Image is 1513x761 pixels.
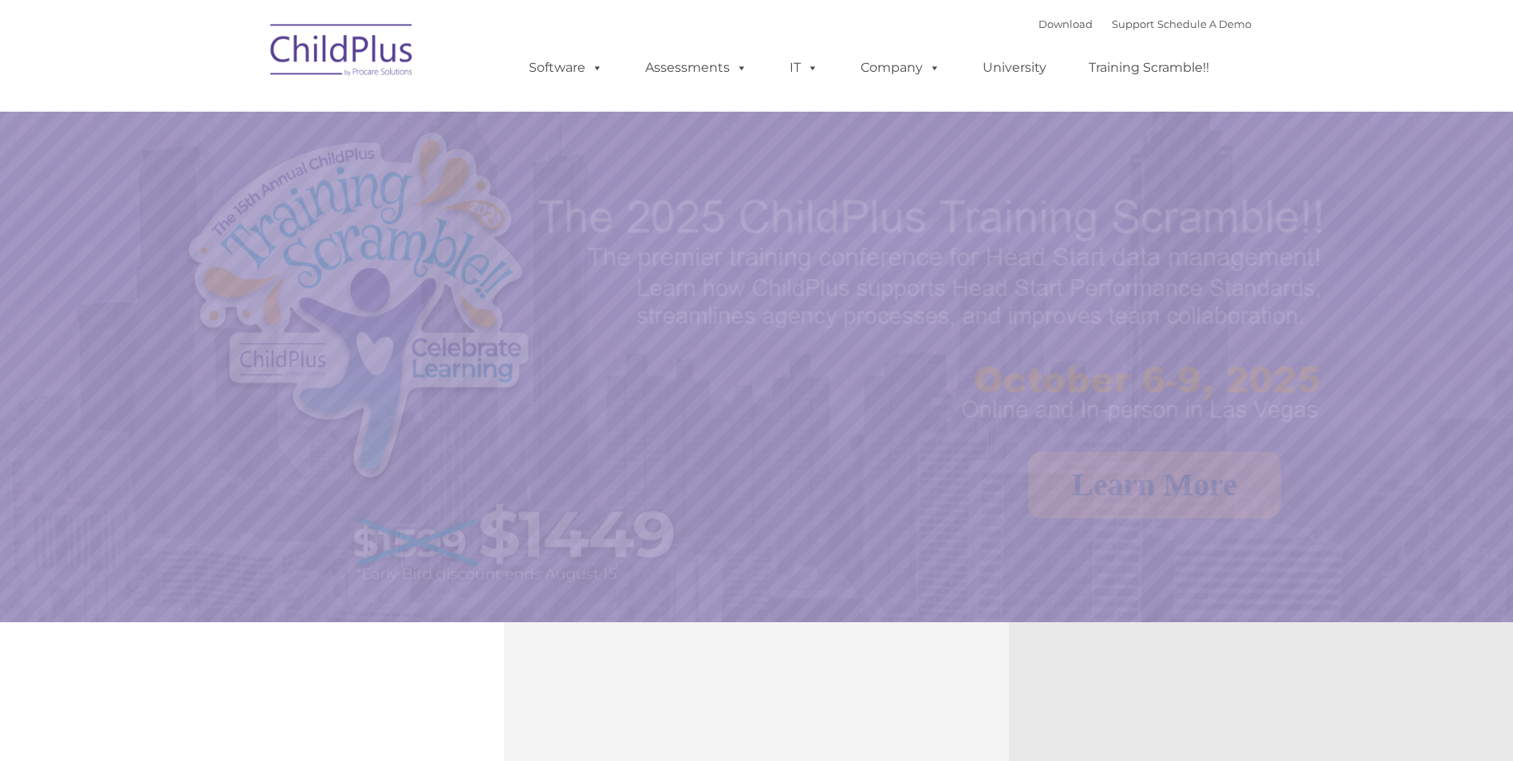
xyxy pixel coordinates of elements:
[1112,18,1154,30] a: Support
[1038,18,1251,30] font: |
[845,52,956,84] a: Company
[262,13,422,93] img: ChildPlus by Procare Solutions
[1157,18,1251,30] a: Schedule A Demo
[1038,18,1093,30] a: Download
[1073,52,1225,84] a: Training Scramble!!
[967,52,1062,84] a: University
[629,52,763,84] a: Assessments
[1028,451,1281,519] a: Learn More
[774,52,834,84] a: IT
[513,52,619,84] a: Software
